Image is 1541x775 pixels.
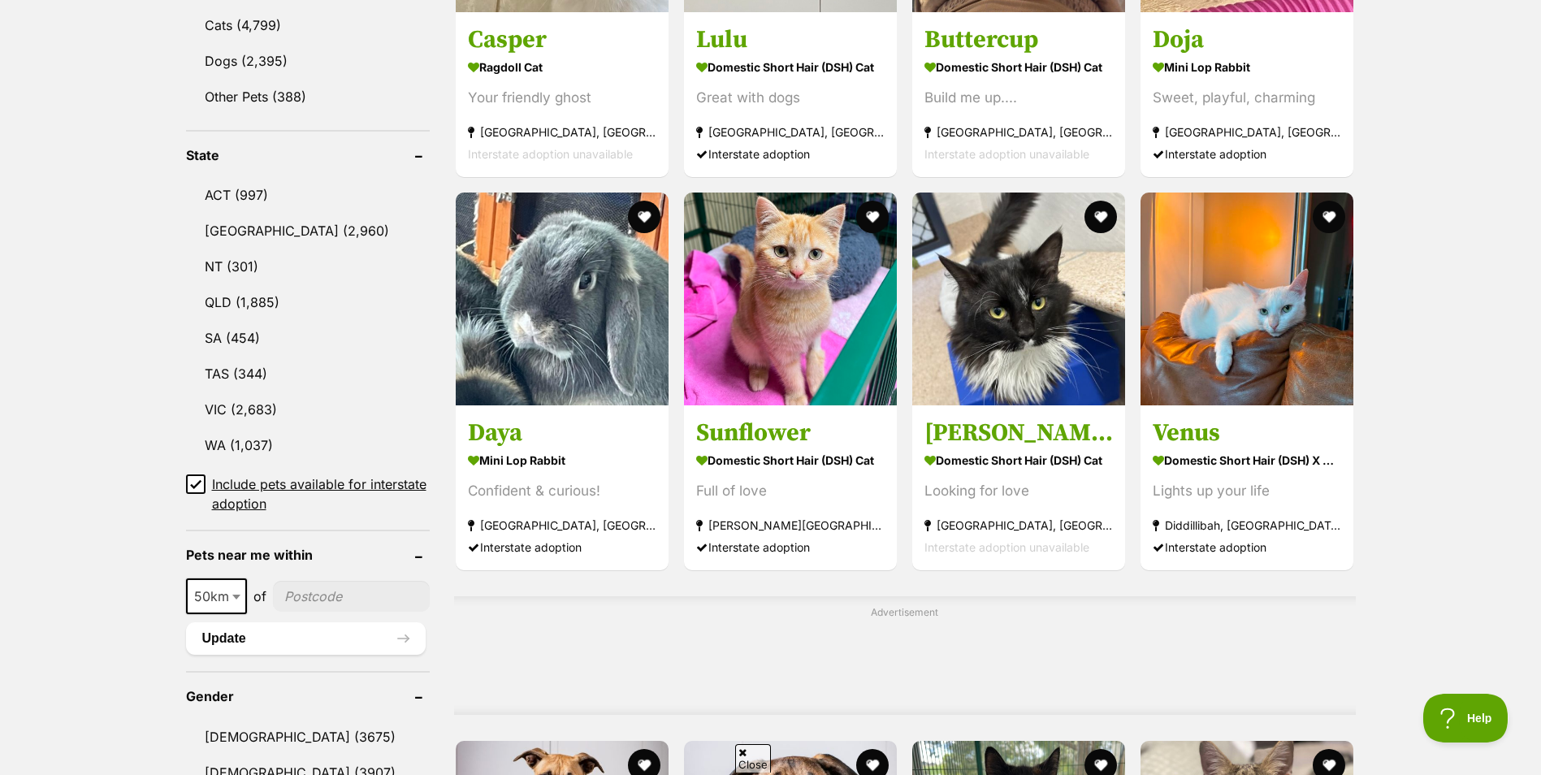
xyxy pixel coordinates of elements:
[468,448,656,472] strong: Mini Lop Rabbit
[468,87,656,109] div: Your friendly ghost
[1153,480,1341,502] div: Lights up your life
[912,12,1125,177] a: Buttercup Domestic Short Hair (DSH) Cat Build me up.... [GEOGRAPHIC_DATA], [GEOGRAPHIC_DATA] Inte...
[186,720,430,754] a: [DEMOGRAPHIC_DATA] (3675)
[186,214,430,248] a: [GEOGRAPHIC_DATA] (2,960)
[1141,12,1353,177] a: Doja Mini Lop Rabbit Sweet, playful, charming [GEOGRAPHIC_DATA], [GEOGRAPHIC_DATA] Interstate ado...
[924,418,1113,448] h3: [PERSON_NAME]
[696,24,885,55] h3: Lulu
[696,87,885,109] div: Great with dogs
[186,548,430,562] header: Pets near me within
[912,405,1125,570] a: [PERSON_NAME] Domestic Short Hair (DSH) Cat Looking for love [GEOGRAPHIC_DATA], [GEOGRAPHIC_DATA]...
[188,585,245,608] span: 50km
[456,193,669,405] img: Daya - Mini Lop Rabbit
[186,178,430,212] a: ACT (997)
[456,405,669,570] a: Daya Mini Lop Rabbit Confident & curious! [GEOGRAPHIC_DATA], [GEOGRAPHIC_DATA] Interstate adoption
[186,8,430,42] a: Cats (4,799)
[1084,201,1117,233] button: favourite
[186,578,247,614] span: 50km
[924,87,1113,109] div: Build me up....
[1141,405,1353,570] a: Venus Domestic Short Hair (DSH) x Oriental Shorthair Cat Lights up your life Diddillibah, [GEOGRA...
[186,689,430,704] header: Gender
[186,428,430,462] a: WA (1,037)
[468,147,633,161] span: Interstate adoption unavailable
[684,12,897,177] a: Lulu Domestic Short Hair (DSH) Cat Great with dogs [GEOGRAPHIC_DATA], [GEOGRAPHIC_DATA] Interstat...
[924,147,1089,161] span: Interstate adoption unavailable
[924,540,1089,554] span: Interstate adoption unavailable
[684,405,897,570] a: Sunflower Domestic Short Hair (DSH) Cat Full of love [PERSON_NAME][GEOGRAPHIC_DATA], [GEOGRAPHIC_...
[696,480,885,502] div: Full of love
[628,201,660,233] button: favourite
[696,143,885,165] div: Interstate adoption
[924,480,1113,502] div: Looking for love
[1423,694,1509,743] iframe: Help Scout Beacon - Open
[924,121,1113,143] strong: [GEOGRAPHIC_DATA], [GEOGRAPHIC_DATA]
[186,622,426,655] button: Update
[696,536,885,558] div: Interstate adoption
[212,474,430,513] span: Include pets available for interstate adoption
[924,55,1113,79] strong: Domestic Short Hair (DSH) Cat
[468,55,656,79] strong: Ragdoll Cat
[696,55,885,79] strong: Domestic Short Hair (DSH) Cat
[186,80,430,114] a: Other Pets (388)
[1314,201,1346,233] button: favourite
[924,448,1113,472] strong: Domestic Short Hair (DSH) Cat
[1153,121,1341,143] strong: [GEOGRAPHIC_DATA], [GEOGRAPHIC_DATA]
[696,514,885,536] strong: [PERSON_NAME][GEOGRAPHIC_DATA], [GEOGRAPHIC_DATA]
[273,581,430,612] input: postcode
[186,357,430,391] a: TAS (344)
[924,24,1113,55] h3: Buttercup
[696,121,885,143] strong: [GEOGRAPHIC_DATA], [GEOGRAPHIC_DATA]
[1153,448,1341,472] strong: Domestic Short Hair (DSH) x Oriental Shorthair Cat
[1153,87,1341,109] div: Sweet, playful, charming
[1153,143,1341,165] div: Interstate adoption
[468,121,656,143] strong: [GEOGRAPHIC_DATA], [GEOGRAPHIC_DATA]
[696,448,885,472] strong: Domestic Short Hair (DSH) Cat
[684,193,897,405] img: Sunflower - Domestic Short Hair (DSH) Cat
[1153,55,1341,79] strong: Mini Lop Rabbit
[1153,536,1341,558] div: Interstate adoption
[186,392,430,426] a: VIC (2,683)
[186,285,430,319] a: QLD (1,885)
[1141,193,1353,405] img: Venus - Domestic Short Hair (DSH) x Oriental Shorthair Cat
[186,249,430,284] a: NT (301)
[696,418,885,448] h3: Sunflower
[454,596,1356,715] div: Advertisement
[468,514,656,536] strong: [GEOGRAPHIC_DATA], [GEOGRAPHIC_DATA]
[456,12,669,177] a: Casper Ragdoll Cat Your friendly ghost [GEOGRAPHIC_DATA], [GEOGRAPHIC_DATA] Interstate adoption u...
[468,536,656,558] div: Interstate adoption
[924,514,1113,536] strong: [GEOGRAPHIC_DATA], [GEOGRAPHIC_DATA]
[912,193,1125,405] img: Bob - Domestic Short Hair (DSH) Cat
[186,148,430,162] header: State
[186,474,430,513] a: Include pets available for interstate adoption
[468,480,656,502] div: Confident & curious!
[468,418,656,448] h3: Daya
[253,587,266,606] span: of
[735,744,771,773] span: Close
[1153,514,1341,536] strong: Diddillibah, [GEOGRAPHIC_DATA]
[186,321,430,355] a: SA (454)
[1153,24,1341,55] h3: Doja
[468,24,656,55] h3: Casper
[186,44,430,78] a: Dogs (2,395)
[856,201,889,233] button: favourite
[1153,418,1341,448] h3: Venus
